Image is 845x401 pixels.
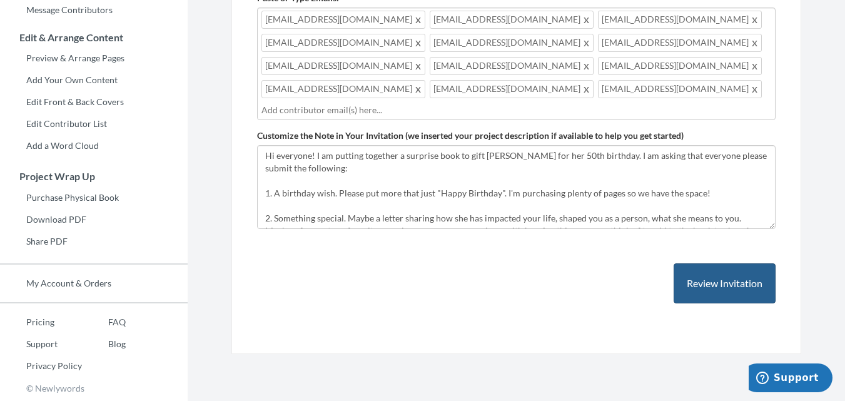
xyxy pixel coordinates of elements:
[598,34,762,52] span: [EMAIL_ADDRESS][DOMAIN_NAME]
[261,11,425,29] span: [EMAIL_ADDRESS][DOMAIN_NAME]
[430,34,594,52] span: [EMAIL_ADDRESS][DOMAIN_NAME]
[1,32,188,43] h3: Edit & Arrange Content
[257,129,684,142] label: Customize the Note in Your Invitation (we inserted your project description if available to help ...
[749,363,832,395] iframe: Opens a widget where you can chat to one of our agents
[430,57,594,75] span: [EMAIL_ADDRESS][DOMAIN_NAME]
[430,11,594,29] span: [EMAIL_ADDRESS][DOMAIN_NAME]
[82,335,126,353] a: Blog
[261,103,771,117] input: Add contributor email(s) here...
[674,263,776,304] button: Review Invitation
[598,11,762,29] span: [EMAIL_ADDRESS][DOMAIN_NAME]
[1,171,188,182] h3: Project Wrap Up
[598,80,762,98] span: [EMAIL_ADDRESS][DOMAIN_NAME]
[82,313,126,332] a: FAQ
[430,80,594,98] span: [EMAIL_ADDRESS][DOMAIN_NAME]
[261,80,425,98] span: [EMAIL_ADDRESS][DOMAIN_NAME]
[598,57,762,75] span: [EMAIL_ADDRESS][DOMAIN_NAME]
[261,57,425,75] span: [EMAIL_ADDRESS][DOMAIN_NAME]
[257,145,776,229] textarea: Hi everyone! I am putting together a surprise book to gift [PERSON_NAME] for her 50th birthday. I...
[261,34,425,52] span: [EMAIL_ADDRESS][DOMAIN_NAME]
